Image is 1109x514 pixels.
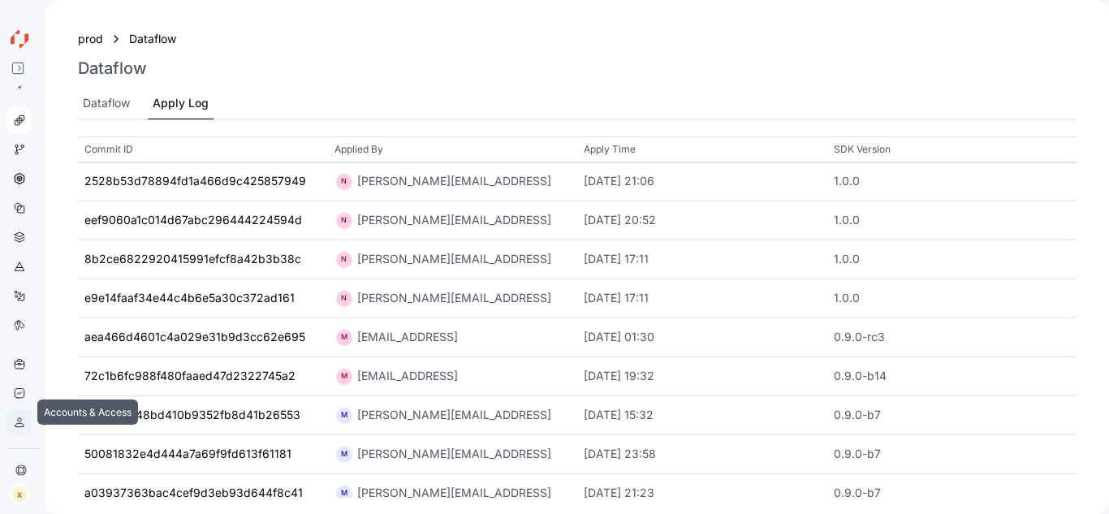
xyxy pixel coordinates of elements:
[334,211,354,231] div: N
[357,406,551,425] div: [PERSON_NAME][EMAIL_ADDRESS]
[84,141,133,158] p: Commit ID
[834,141,891,158] p: SDK Version
[84,251,301,269] div: 8b2ce6822920415991efcf8a42b3b38c
[84,329,321,347] a: aea466d4601c4a029e31b9d3cc62e695
[334,406,354,425] div: M
[78,58,147,78] h3: Dataflow
[84,329,305,347] div: aea466d4601c4a029e31b9d3cc62e695
[84,446,321,464] a: 50081832e4d444a7a69f9fd613f61181
[584,290,821,308] div: [DATE] 17:11
[834,173,1071,191] div: 1.0.0
[84,485,303,503] div: a03937363bac4cef9d3eb93d644f8c41
[84,407,300,425] div: fe7b7e8b48bd410b9352fb8d41b26553
[84,290,295,308] div: e9e14faaf34e44c4b6e5a30c372ad161
[83,94,130,112] div: Dataflow
[584,446,821,464] div: [DATE] 23:58
[84,173,321,191] a: 2528b53d78894fd1a466d9c425857949
[584,368,821,386] div: [DATE] 19:32
[584,251,821,269] div: [DATE] 17:11
[584,329,821,347] div: [DATE] 01:30
[334,172,354,192] div: N
[334,367,354,387] div: M
[357,211,551,231] div: [PERSON_NAME][EMAIL_ADDRESS]
[834,368,1071,386] div: 0.9.0-b14
[334,250,354,270] div: N
[10,485,29,504] div: X
[84,251,321,269] a: 8b2ce6822920415991efcf8a42b3b38c
[78,30,103,48] a: prod
[84,368,321,386] a: 72c1b6fc988f480faaed47d2322745a2
[834,407,1071,425] div: 0.9.0-b7
[357,445,551,464] div: [PERSON_NAME][EMAIL_ADDRESS]
[84,446,291,464] div: 50081832e4d444a7a69f9fd613f61181
[834,329,1071,347] div: 0.9.0-rc3
[84,368,296,386] div: 72c1b6fc988f480faaed47d2322745a2
[84,290,321,308] a: e9e14faaf34e44c4b6e5a30c372ad161
[357,484,551,503] div: [PERSON_NAME][EMAIL_ADDRESS]
[129,30,186,48] a: Dataflow
[334,445,354,464] div: M
[584,141,636,158] p: Apply Time
[357,328,458,348] div: [EMAIL_ADDRESS]
[334,141,383,158] p: Applied By
[84,407,321,425] a: fe7b7e8b48bd410b9352fb8d41b26553
[357,250,551,270] div: [PERSON_NAME][EMAIL_ADDRESS]
[357,367,458,387] div: [EMAIL_ADDRESS]
[357,289,551,309] div: [PERSON_NAME][EMAIL_ADDRESS]
[584,407,821,425] div: [DATE] 15:32
[584,485,821,503] div: [DATE] 21:23
[84,173,306,191] div: 2528b53d78894fd1a466d9c425857949
[153,94,209,112] div: Apply Log
[584,173,821,191] div: [DATE] 21:06
[584,212,821,230] div: [DATE] 20:52
[84,485,321,503] a: a03937363bac4cef9d3eb93d644f8c41
[334,289,354,309] div: N
[334,484,354,503] div: M
[84,212,302,230] div: eef9060a1c014d67abc296444224594d
[834,251,1071,269] div: 1.0.0
[334,328,354,348] div: M
[834,446,1071,464] div: 0.9.0-b7
[834,290,1071,308] div: 1.0.0
[834,485,1071,503] div: 0.9.0-b7
[84,212,321,230] a: eef9060a1c014d67abc296444224594d
[834,212,1071,230] div: 1.0.0
[357,172,551,192] div: [PERSON_NAME][EMAIL_ADDRESS]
